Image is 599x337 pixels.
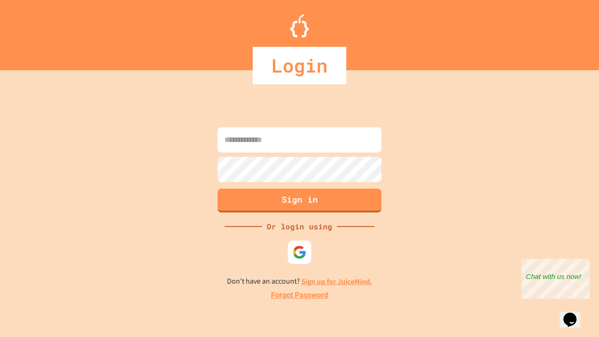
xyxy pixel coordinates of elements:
a: Forgot Password [271,290,328,301]
img: google-icon.svg [292,245,307,259]
button: Sign in [218,189,381,212]
p: Don't have an account? [227,276,373,287]
iframe: chat widget [521,259,590,299]
img: Logo.svg [290,14,309,37]
iframe: chat widget [560,300,590,328]
div: Or login using [262,221,337,232]
a: Sign up for JuiceMind. [301,277,373,286]
div: Login [253,47,346,84]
